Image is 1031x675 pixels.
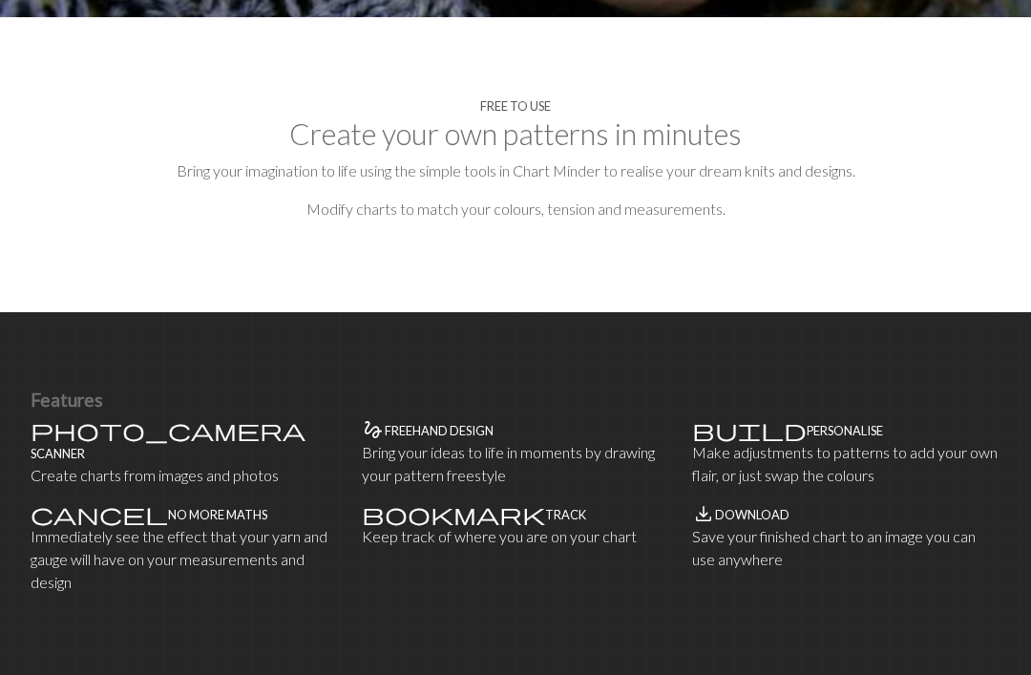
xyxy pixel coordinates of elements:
[31,500,168,527] span: cancel
[362,441,670,487] p: Bring your ideas to life in moments by drawing your pattern freestyle
[480,99,551,114] h4: Free to use
[545,508,586,522] h4: Track
[31,416,305,443] span: photo_camera
[715,508,789,522] h4: Download
[31,464,339,487] p: Create charts from images and photos
[168,508,267,522] h4: No more maths
[31,389,1000,411] h3: Features
[807,424,883,438] h4: Personalise
[31,116,1000,152] h2: Create your own patterns in minutes
[362,416,385,443] span: gesture
[362,500,545,527] span: bookmark
[692,416,807,443] span: build
[692,441,1000,487] p: Make adjustments to patterns to add your own flair, or just swap the colours
[31,159,1000,182] p: Bring your imagination to life using the simple tools in Chart Minder to realise your dream knits...
[31,447,85,461] h4: Scanner
[692,500,715,527] span: save_alt
[362,525,670,548] p: Keep track of where you are on your chart
[31,198,1000,221] p: Modify charts to match your colours, tension and measurements.
[31,525,339,594] p: Immediately see the effect that your yarn and gauge will have on your measurements and design
[692,525,1000,571] p: Save your finished chart to an image you can use anywhere
[385,424,494,438] h4: Freehand design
